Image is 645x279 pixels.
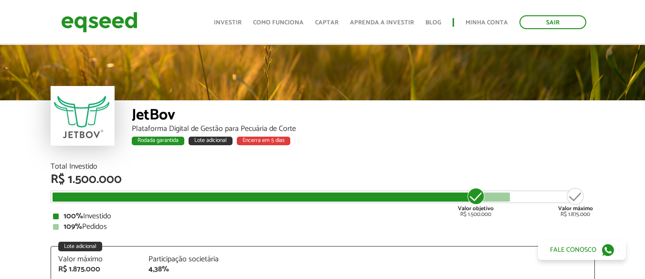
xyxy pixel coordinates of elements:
div: Pedidos [53,223,592,231]
div: Rodada garantida [132,137,184,145]
div: R$ 1.875.000 [558,187,593,217]
div: Encerra em 5 dias [237,137,290,145]
strong: 100% [63,210,83,223]
div: Lote adicional [58,242,102,251]
div: JetBov [132,107,595,125]
a: Captar [315,20,338,26]
a: Aprenda a investir [350,20,414,26]
a: Fale conosco [538,240,626,260]
div: Lote adicional [189,137,233,145]
div: Plataforma Digital de Gestão para Pecuária de Corte [132,125,595,133]
strong: Valor máximo [558,204,593,213]
a: Como funciona [253,20,304,26]
a: Minha conta [465,20,508,26]
div: Total Investido [51,163,595,171]
div: Investido [53,213,592,220]
img: EqSeed [61,10,137,35]
a: Blog [425,20,441,26]
a: Sair [519,15,586,29]
div: 4,38% [148,266,225,273]
div: Participação societária [148,256,225,263]
div: R$ 1.500.000 [51,173,595,186]
div: R$ 1.500.000 [458,187,494,217]
a: Investir [214,20,242,26]
strong: Valor objetivo [458,204,494,213]
div: Valor máximo [58,256,135,263]
strong: 109% [63,220,82,233]
div: R$ 1.875.000 [58,266,135,273]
